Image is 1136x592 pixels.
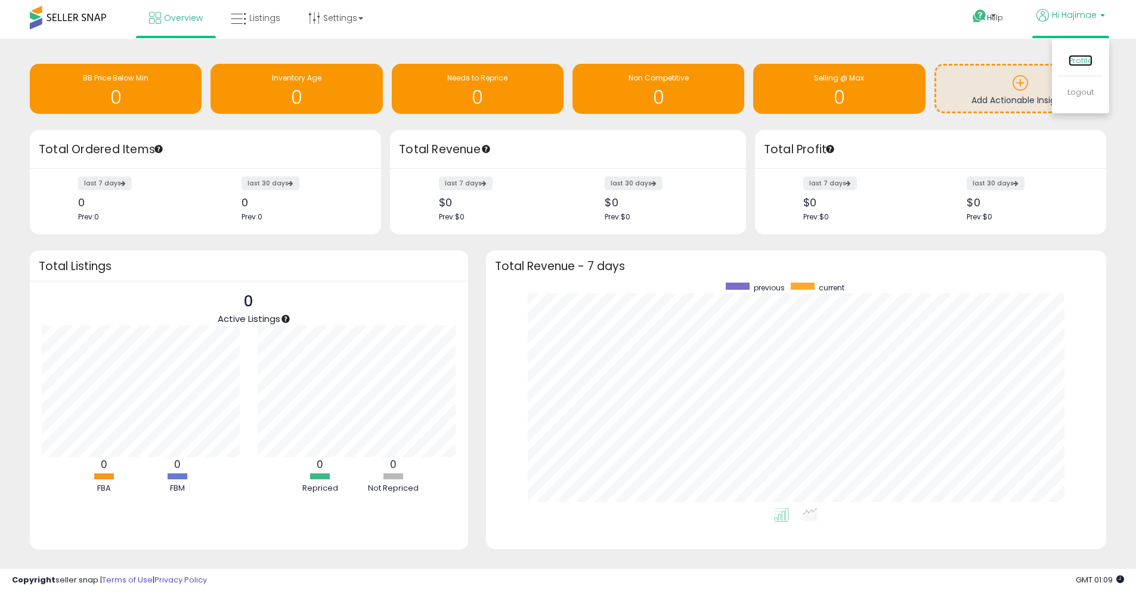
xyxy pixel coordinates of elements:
[439,176,493,190] label: last 7 days
[242,212,262,222] span: Prev: 0
[164,12,203,24] span: Overview
[1067,86,1094,98] a: Logout
[447,73,507,83] span: Needs to Reprice
[12,575,207,586] div: seller snap | |
[971,94,1069,106] span: Add Actionable Insights
[803,176,857,190] label: last 7 days
[216,88,376,107] h1: 0
[102,574,153,585] a: Terms of Use
[218,290,280,313] p: 0
[39,262,459,271] h3: Total Listings
[439,196,559,209] div: $0
[153,144,164,154] div: Tooltip anchor
[572,64,744,114] a: Non Competitive 0
[1069,55,1092,66] a: Profile
[30,64,202,114] a: BB Price Below Min 0
[154,574,207,585] a: Privacy Policy
[83,73,148,83] span: BB Price Below Min
[284,483,356,494] div: Repriced
[12,574,55,585] strong: Copyright
[967,196,1085,209] div: $0
[211,64,382,114] a: Inventory Age 0
[495,262,1097,271] h3: Total Revenue - 7 days
[272,73,321,83] span: Inventory Age
[39,141,372,158] h3: Total Ordered Items
[69,483,140,494] div: FBA
[101,457,107,472] b: 0
[439,212,465,222] span: Prev: $0
[967,212,992,222] span: Prev: $0
[605,196,725,209] div: $0
[629,73,689,83] span: Non Competitive
[78,212,99,222] span: Prev: 0
[280,314,291,324] div: Tooltip anchor
[803,212,829,222] span: Prev: $0
[392,64,564,114] a: Needs to Reprice 0
[972,9,987,24] i: Get Help
[764,141,1097,158] h3: Total Profit
[36,88,196,107] h1: 0
[78,196,197,209] div: 0
[1076,574,1124,585] span: 2025-08-14 01:09 GMT
[936,66,1104,111] a: Add Actionable Insights
[605,176,663,190] label: last 30 days
[249,12,280,24] span: Listings
[390,457,397,472] b: 0
[1036,9,1105,36] a: Hi Hajimae
[987,13,1003,23] span: Help
[242,176,299,190] label: last 30 days
[78,176,132,190] label: last 7 days
[803,196,922,209] div: $0
[481,144,491,154] div: Tooltip anchor
[825,144,835,154] div: Tooltip anchor
[814,73,864,83] span: Selling @ Max
[819,283,844,293] span: current
[142,483,213,494] div: FBM
[218,312,280,325] span: Active Listings
[605,212,630,222] span: Prev: $0
[358,483,429,494] div: Not Repriced
[399,141,737,158] h3: Total Revenue
[754,283,785,293] span: previous
[317,457,323,472] b: 0
[753,64,925,114] a: Selling @ Max 0
[174,457,181,472] b: 0
[967,176,1024,190] label: last 30 days
[398,88,558,107] h1: 0
[242,196,360,209] div: 0
[759,88,919,107] h1: 0
[578,88,738,107] h1: 0
[1052,9,1097,21] span: Hi Hajimae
